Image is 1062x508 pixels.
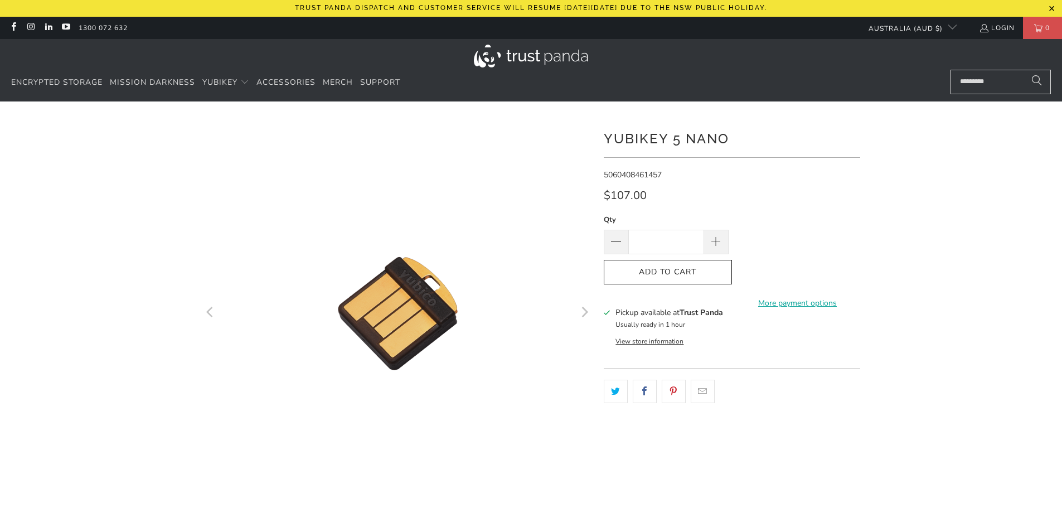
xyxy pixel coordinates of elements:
[43,23,53,32] a: Trust Panda Australia on LinkedIn
[615,307,723,318] h3: Pickup available at
[8,23,18,32] a: Trust Panda Australia on Facebook
[662,380,686,403] a: Share this on Pinterest
[256,70,316,96] a: Accessories
[110,70,195,96] a: Mission Darkness
[691,380,715,403] a: Email this to a friend
[1042,17,1053,39] span: 0
[79,22,128,34] a: 1300 072 632
[615,268,720,277] span: Add to Cart
[61,23,70,32] a: Trust Panda Australia on YouTube
[1023,70,1051,94] button: Search
[735,297,860,309] a: More payment options
[323,77,353,88] span: Merch
[615,337,683,346] button: View store information
[604,380,628,403] a: Share this on Twitter
[604,214,729,226] label: Qty
[360,70,400,96] a: Support
[323,70,353,96] a: Merch
[11,70,400,96] nav: Translation missing: en.navigation.header.main_nav
[474,45,588,67] img: Trust Panda Australia
[11,70,103,96] a: Encrypted Storage
[951,70,1051,94] input: Search...
[295,4,767,12] p: Trust Panda dispatch and customer service will resume [DATE][DATE] due to the NSW public holiday.
[11,77,103,88] span: Encrypted Storage
[979,22,1015,34] a: Login
[860,17,957,39] button: Australia (AUD $)
[26,23,35,32] a: Trust Panda Australia on Instagram
[110,77,195,88] span: Mission Darkness
[604,260,732,285] button: Add to Cart
[202,70,249,96] summary: YubiKey
[360,77,400,88] span: Support
[202,77,237,88] span: YubiKey
[604,170,662,180] span: 5060408461457
[256,77,316,88] span: Accessories
[680,307,723,318] b: Trust Panda
[1023,17,1062,39] a: 0
[615,320,685,329] small: Usually ready in 1 hour
[633,380,657,403] a: Share this on Facebook
[604,127,860,149] h1: YubiKey 5 Nano
[604,188,647,203] span: $107.00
